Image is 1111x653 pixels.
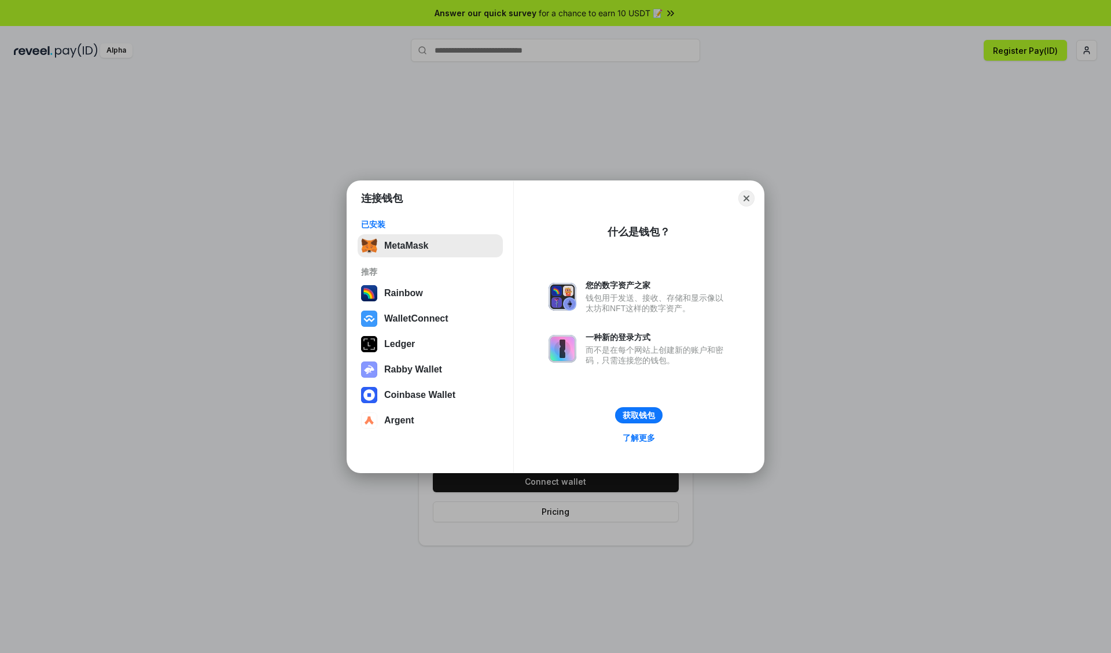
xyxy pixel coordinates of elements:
[361,311,377,327] img: svg+xml,%3Csvg%20width%3D%2228%22%20height%3D%2228%22%20viewBox%3D%220%200%2028%2028%22%20fill%3D...
[384,339,415,349] div: Ledger
[361,238,377,254] img: svg+xml,%3Csvg%20fill%3D%22none%22%20height%3D%2233%22%20viewBox%3D%220%200%2035%2033%22%20width%...
[358,383,503,407] button: Coinbase Wallet
[358,234,503,257] button: MetaMask
[358,409,503,432] button: Argent
[361,191,403,205] h1: 连接钱包
[361,267,499,277] div: 推荐
[361,336,377,352] img: svg+xml,%3Csvg%20xmlns%3D%22http%3A%2F%2Fwww.w3.org%2F2000%2Fsvg%22%20width%3D%2228%22%20height%3...
[616,430,662,445] a: 了解更多
[608,225,670,239] div: 什么是钱包？
[384,241,428,251] div: MetaMask
[384,390,455,400] div: Coinbase Wallet
[361,219,499,230] div: 已安装
[358,358,503,381] button: Rabby Wallet
[361,412,377,429] img: svg+xml,%3Csvg%20width%3D%2228%22%20height%3D%2228%22%20viewBox%3D%220%200%2028%2028%22%20fill%3D...
[358,333,503,356] button: Ledger
[384,288,423,298] div: Rainbow
[586,293,729,313] div: 钱包用于发送、接收、存储和显示像以太坊和NFT这样的数字资产。
[384,415,414,426] div: Argent
[586,280,729,290] div: 您的数字资产之家
[549,335,576,363] img: svg+xml,%3Csvg%20xmlns%3D%22http%3A%2F%2Fwww.w3.org%2F2000%2Fsvg%22%20fill%3D%22none%22%20viewBox...
[384,364,442,375] div: Rabby Wallet
[358,282,503,305] button: Rainbow
[615,407,663,423] button: 获取钱包
[738,190,755,206] button: Close
[384,313,448,324] div: WalletConnect
[361,387,377,403] img: svg+xml,%3Csvg%20width%3D%2228%22%20height%3D%2228%22%20viewBox%3D%220%200%2028%2028%22%20fill%3D...
[549,283,576,311] img: svg+xml,%3Csvg%20xmlns%3D%22http%3A%2F%2Fwww.w3.org%2F2000%2Fsvg%22%20fill%3D%22none%22%20viewBox...
[586,345,729,366] div: 而不是在每个网站上创建新的账户和密码，只需连接您的钱包。
[623,410,655,420] div: 获取钱包
[361,285,377,301] img: svg+xml,%3Csvg%20width%3D%22120%22%20height%3D%22120%22%20viewBox%3D%220%200%20120%20120%22%20fil...
[358,307,503,330] button: WalletConnect
[361,361,377,378] img: svg+xml,%3Csvg%20xmlns%3D%22http%3A%2F%2Fwww.w3.org%2F2000%2Fsvg%22%20fill%3D%22none%22%20viewBox...
[623,433,655,443] div: 了解更多
[586,332,729,342] div: 一种新的登录方式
